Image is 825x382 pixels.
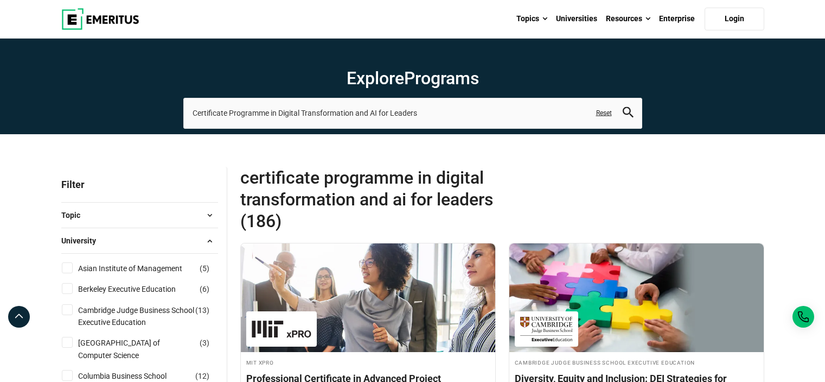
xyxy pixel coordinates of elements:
input: search-page [183,98,642,128]
a: Asian Institute of Management [78,262,204,274]
a: Berkeley Executive Education [78,283,197,295]
h4: Cambridge Judge Business School Executive Education [515,358,758,367]
span: Programs [404,68,479,89]
a: Reset search [596,109,612,118]
a: search [623,110,634,120]
img: Cambridge Judge Business School Executive Education [520,317,573,341]
span: ( ) [200,262,209,274]
span: 12 [198,372,207,380]
button: University [61,233,218,249]
span: Topic [61,209,89,221]
img: MIT xPRO [252,317,311,341]
span: ( ) [200,283,209,295]
h4: MIT xPRO [246,358,490,367]
span: University [61,235,105,247]
span: ( ) [200,337,209,349]
button: search [623,107,634,120]
span: ( ) [195,370,209,382]
p: Filter [61,167,218,202]
span: 6 [202,285,207,293]
span: ( ) [195,304,209,316]
span: 13 [198,306,207,315]
h1: Explore [183,67,642,89]
button: Topic [61,207,218,223]
img: Professional Certificate in Advanced Project Management | Online Project Management Course [241,243,495,352]
span: 3 [202,339,207,347]
span: 5 [202,264,207,273]
span: Certificate Programme in Digital Transformation and AI for Leaders (186) [240,167,502,232]
a: Login [705,8,764,30]
a: [GEOGRAPHIC_DATA] of Computer Science [78,337,216,361]
img: Diversity, Equity and Inclusion: DEI Strategies for Business Impact | Online Leadership Course [509,243,764,352]
a: Cambridge Judge Business School Executive Education [78,304,216,329]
